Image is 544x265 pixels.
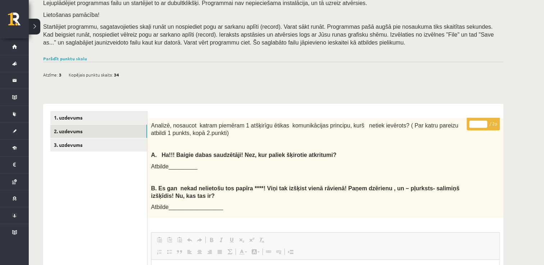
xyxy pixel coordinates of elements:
[285,247,296,256] a: Ievietot lapas pārtraukumu drukai
[195,235,205,245] a: Atkārtot (vadīšanas taustiņš+Y)
[184,235,195,245] a: Atcelt (vadīšanas taustiņš+Z)
[215,247,225,256] a: Izlīdzināt malas
[467,118,500,130] p: / 2p
[216,235,227,245] a: Slīpraksts (vadīšanas taustiņš+I)
[50,111,147,124] a: 1. uzdevums
[151,185,460,199] b: Es gan nekad nelietošu tos papīra ****! Viņi tak izšķist vienā rāvienā! Paņem dzērienu , un – pļu...
[249,247,262,256] a: Fona krāsa
[225,247,235,256] a: Math
[114,69,119,80] span: 34
[43,12,100,18] span: Lietošanas pamācība!
[154,235,164,245] a: Ielīmēt (vadīšanas taustiņš+V)
[154,247,164,256] a: Ievietot/noņemt numurētu sarakstu
[274,247,284,256] a: Atsaistīt
[205,247,215,256] a: Izlīdzināt pa labi
[50,138,147,152] a: 3. uzdevums
[59,69,61,80] span: 3
[247,235,257,245] a: Augšraksts
[206,235,216,245] a: Treknraksts (vadīšanas taustiņš+B)
[227,235,237,245] a: Pasvītrojums (vadīšanas taustiņš+U)
[43,56,87,61] a: Parādīt punktu skalu
[164,235,174,245] a: Ievietot kā vienkāršu tekstu (vadīšanas taustiņš+pārslēgšanas taustiņš+V)
[174,247,184,256] a: Bloka citāts
[50,125,147,138] a: 2. uzdevums
[151,185,157,191] strong: B.
[151,122,458,136] span: Analizē, nosaucot katram piemēram 1 atšķirīgu ētikas komunikācijas principu, kurš netiek ievērots...
[7,7,341,42] body: Bagātinātā teksta redaktors, wiswyg-editor-user-answer-47433897104020
[257,235,267,245] a: Noņemt stilus
[174,235,184,245] a: Ievietot no Worda
[195,247,205,256] a: Centrēti
[184,247,195,256] a: Izlīdzināt pa kreisi
[237,247,249,256] a: Teksta krāsa
[43,24,494,46] span: Startējiet programmu, sagatavojieties skaļi runāt un nospiediet pogu ar sarkanu aplīti (record). ...
[69,69,113,80] span: Kopējais punktu skaits:
[151,152,337,158] span: A. Ha!!! Baigie dabas saudzētāji! Nez, kur paliek šķirotie atkritumi?
[164,247,174,256] a: Ievietot/noņemt sarakstu ar aizzīmēm
[151,204,223,210] span: Atbilde_________________
[8,13,29,31] a: Rīgas 1. Tālmācības vidusskola
[151,163,197,169] span: Atbilde_________
[237,235,247,245] a: Apakšraksts
[264,247,274,256] a: Saite (vadīšanas taustiņš+K)
[43,69,58,80] span: Atzīme:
